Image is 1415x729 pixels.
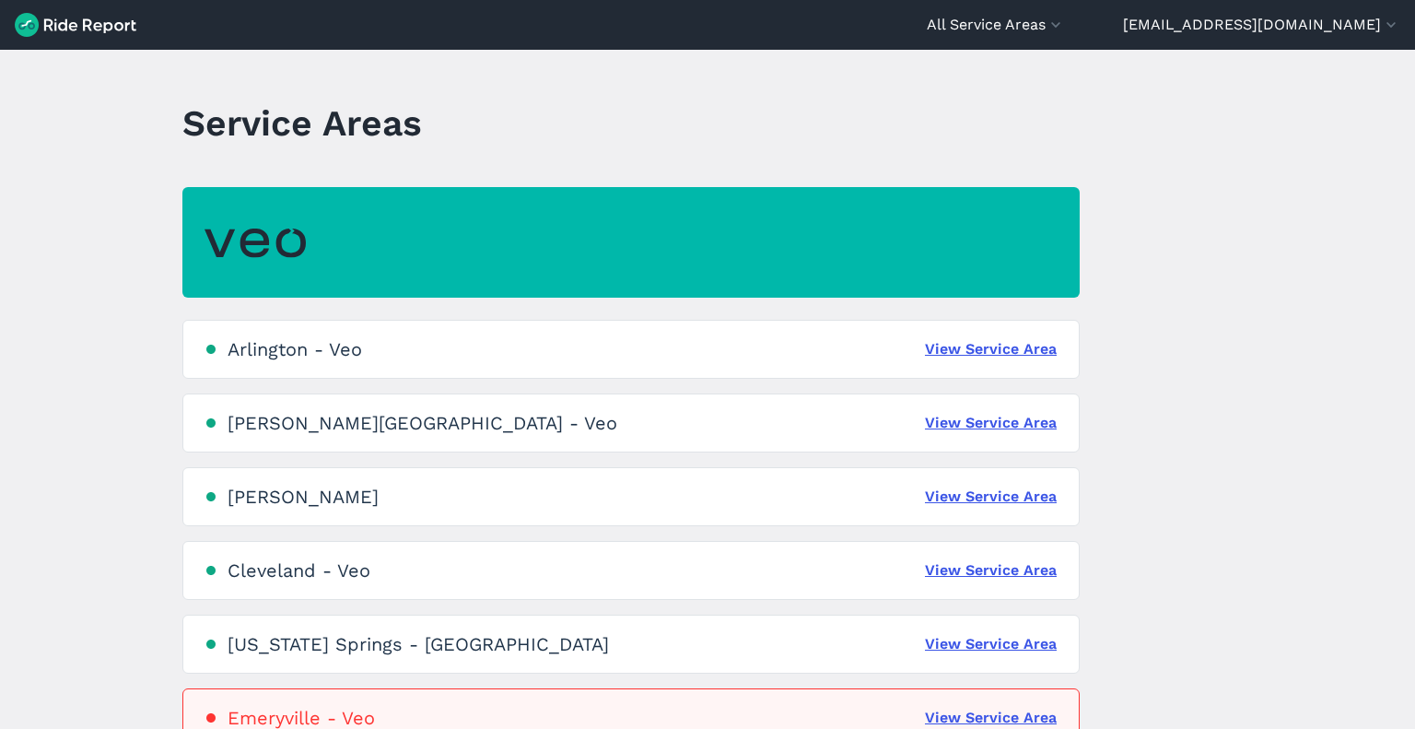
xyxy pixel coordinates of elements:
[228,338,362,360] div: Arlington - Veo
[228,707,375,729] div: Emeryville - Veo
[925,633,1057,655] a: View Service Area
[1123,14,1400,36] button: [EMAIL_ADDRESS][DOMAIN_NAME]
[925,412,1057,434] a: View Service Area
[205,218,306,268] img: Veo
[925,338,1057,360] a: View Service Area
[182,98,422,148] h1: Service Areas
[228,559,370,582] div: Cleveland - Veo
[228,486,379,508] div: [PERSON_NAME]
[15,13,136,37] img: Ride Report
[925,486,1057,508] a: View Service Area
[925,559,1057,582] a: View Service Area
[925,707,1057,729] a: View Service Area
[228,633,609,655] div: [US_STATE] Springs - [GEOGRAPHIC_DATA]
[927,14,1065,36] button: All Service Areas
[228,412,617,434] div: [PERSON_NAME][GEOGRAPHIC_DATA] - Veo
